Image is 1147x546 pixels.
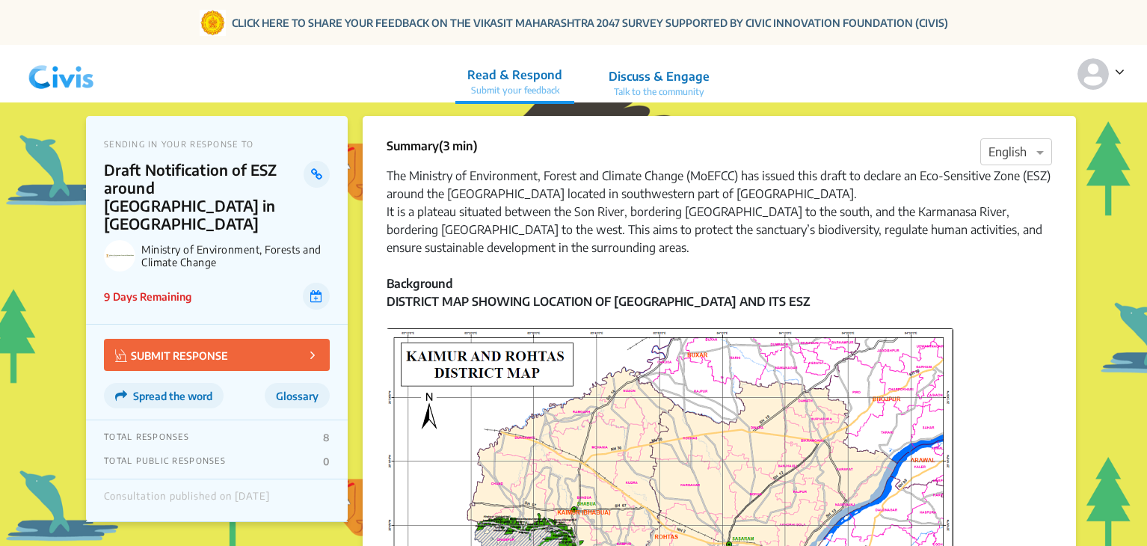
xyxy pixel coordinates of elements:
button: SUBMIT RESPONSE [104,339,330,371]
p: 0 [323,455,330,467]
strong: DISTRICT MAP SHOWING LOCATION OF [GEOGRAPHIC_DATA] AND ITS ESZ [387,294,811,309]
img: Vector.jpg [115,349,127,362]
img: Gom Logo [200,10,226,36]
div: Consultation published on [DATE] [104,491,270,510]
p: Read & Respond [467,66,562,84]
img: navlogo.png [22,52,100,96]
p: Draft Notification of ESZ around [GEOGRAPHIC_DATA] in [GEOGRAPHIC_DATA] [104,161,304,233]
div: It is a plateau situated between the Son River, bordering [GEOGRAPHIC_DATA] to the south, and the... [387,203,1052,257]
button: Spread the word [104,383,224,408]
p: 8 [323,432,330,444]
span: (3 min) [439,138,478,153]
p: Submit your feedback [467,84,562,97]
p: Summary [387,137,478,155]
p: TOTAL RESPONSES [104,432,189,444]
p: Ministry of Environment, Forests and Climate Change [141,243,330,269]
img: Ministry of Environment, Forests and Climate Change logo [104,240,135,272]
img: person-default.svg [1077,58,1109,90]
strong: Background [387,276,453,291]
div: The Ministry of Environment, Forest and Climate Change (MoEFCC) has issued this draft to declare ... [387,167,1052,203]
p: Talk to the community [609,85,710,99]
p: SENDING IN YOUR RESPONSE TO [104,139,330,149]
p: 9 Days Remaining [104,289,191,304]
button: Glossary [265,383,330,408]
p: TOTAL PUBLIC RESPONSES [104,455,226,467]
span: Spread the word [133,390,212,402]
span: Glossary [276,390,319,402]
p: Discuss & Engage [609,67,710,85]
p: SUBMIT RESPONSE [115,346,228,364]
a: CLICK HERE TO SHARE YOUR FEEDBACK ON THE VIKASIT MAHARASHTRA 2047 SURVEY SUPPORTED BY CIVIC INNOV... [232,15,948,31]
